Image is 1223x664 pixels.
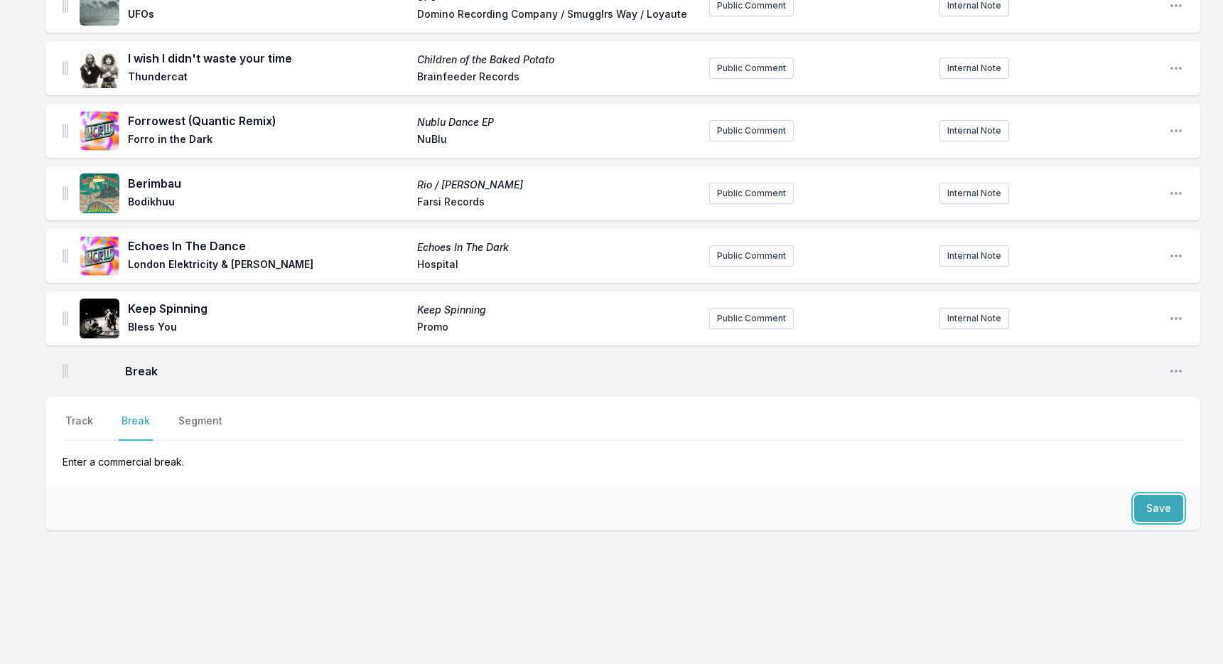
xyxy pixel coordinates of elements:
span: Berimbau [128,175,409,192]
button: Open playlist item options [1169,186,1183,200]
span: Brainfeeder Records [417,70,698,87]
button: Public Comment [709,183,794,204]
button: Open playlist item options [1169,61,1183,75]
span: Keep Spinning [128,300,409,317]
button: Internal Note [939,58,1009,79]
span: Nublu Dance EP [417,115,698,129]
span: Keep Spinning [417,303,698,317]
span: Echoes In The Dark [417,240,698,255]
button: Save [1134,495,1183,522]
span: Bless You [128,320,409,337]
img: Drag Handle [63,311,68,326]
span: Echoes In The Dance [128,237,409,255]
span: Promo [417,320,698,337]
img: Drag Handle [63,249,68,263]
button: Track [63,414,96,441]
button: Internal Note [939,183,1009,204]
span: UFOs [128,7,409,24]
button: Internal Note [939,120,1009,141]
button: Public Comment [709,245,794,267]
span: Farsi Records [417,195,698,212]
span: Rio / [PERSON_NAME] [417,178,698,192]
img: Rio / Bodianova [80,173,119,213]
img: Drag Handle [63,186,68,200]
span: Hospital [417,257,698,274]
img: Echoes In The Dark [80,236,119,276]
img: Drag Handle [63,124,68,138]
span: Bodikhuu [128,195,409,212]
img: Nublu Dance EP [80,111,119,151]
span: Forro in the Dark [128,132,409,149]
button: Open playlist item options [1169,311,1183,326]
span: Domino Recording Company / Smugglrs Way / Loyaute [417,7,698,24]
button: Break [119,414,153,441]
button: Public Comment [709,58,794,79]
span: Children of the Baked Potato [417,53,698,67]
button: Open playlist item options [1169,124,1183,138]
button: Internal Note [939,245,1009,267]
button: Segment [176,414,225,441]
button: Open playlist item options [1169,364,1183,378]
img: Children of the Baked Potato [80,48,119,88]
span: Forrowest (Quantic Remix) [128,112,409,129]
span: Thundercat [128,70,409,87]
button: Public Comment [709,308,794,329]
span: Break [125,363,1158,380]
span: NuBlu [417,132,698,149]
img: Drag Handle [63,61,68,75]
img: Keep Spinning [80,299,119,338]
button: Open playlist item options [1169,249,1183,263]
span: London Elektricity & [PERSON_NAME] [128,257,409,274]
span: I wish I didn't waste your time [128,50,409,67]
button: Public Comment [709,120,794,141]
p: Enter a commercial break. [63,441,1183,469]
button: Internal Note [939,308,1009,329]
img: Drag Handle [63,364,68,378]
